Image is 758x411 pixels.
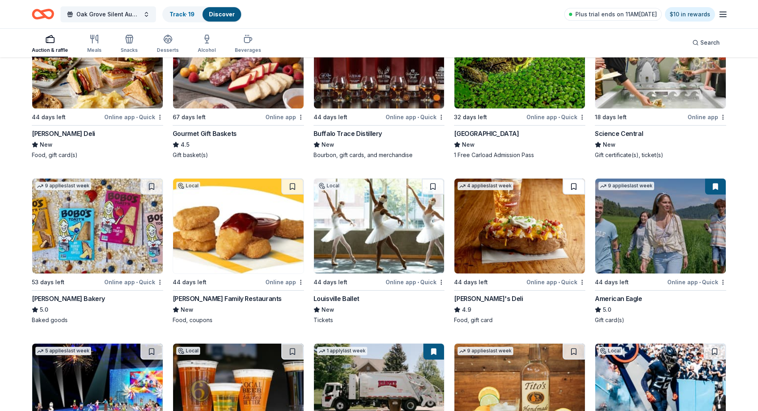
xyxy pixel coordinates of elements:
button: Alcohol [198,31,216,57]
div: Online app Quick [667,277,726,287]
div: [GEOGRAPHIC_DATA] [454,129,519,138]
a: Image for Bobo's Bakery9 applieslast week53 days leftOnline app•Quick[PERSON_NAME] Bakery5.0Baked... [32,178,163,324]
img: Image for Cincinnati Nature Center [454,14,585,108]
a: Image for Gourmet Gift Baskets17 applieslast week67 days leftOnline appGourmet Gift Baskets4.5Gif... [173,13,304,159]
div: Gift certificate(s), ticket(s) [595,151,726,159]
span: New [462,140,475,149]
a: Image for Cincinnati Nature CenterLocal32 days leftOnline app•Quick[GEOGRAPHIC_DATA]New1 Free Car... [454,13,585,159]
span: New [603,140,616,149]
div: Tickets [314,316,445,324]
button: Oak Grove Silent Auction [60,6,156,22]
span: New [322,140,334,149]
span: New [181,305,193,315]
div: [PERSON_NAME] Deli [32,129,95,138]
img: Image for McAlister's Deli [32,14,163,108]
div: Online app [265,277,304,287]
div: Bourbon, gift cards, and merchandise [314,151,445,159]
div: 44 days left [595,277,629,287]
div: Online app Quick [526,112,585,122]
div: Alcohol [198,47,216,53]
img: Image for Kilroy Family Restaurants [173,179,304,273]
div: 4 applies last week [458,182,513,190]
img: Image for Buffalo Trace Distillery [314,14,444,108]
button: Desserts [157,31,179,57]
span: 4.9 [462,305,471,315]
div: 32 days left [454,112,487,122]
div: Local [176,347,200,355]
div: [PERSON_NAME]'s Deli [454,294,523,303]
span: Plus trial ends on 11AM[DATE] [575,10,657,19]
span: • [136,114,138,120]
div: Local [176,182,200,190]
div: 9 applies last week [458,347,513,355]
a: Discover [209,11,235,18]
button: Auction & raffle [32,31,68,57]
div: Food, coupons [173,316,304,324]
span: • [699,279,701,285]
div: 18 days left [595,112,627,122]
div: Desserts [157,47,179,53]
div: Online app Quick [104,112,163,122]
span: Oak Grove Silent Auction [76,10,140,19]
div: Online app Quick [104,277,163,287]
a: Image for American Eagle9 applieslast week44 days leftOnline app•QuickAmerican Eagle5.0Gift card(s) [595,178,726,324]
a: Image for McAlister's Deli5 applieslast week44 days leftOnline app•Quick[PERSON_NAME] DeliNewFood... [32,13,163,159]
div: 44 days left [32,112,66,122]
div: 67 days left [173,112,206,122]
div: Local [317,182,341,190]
div: 1 Free Carload Admission Pass [454,151,585,159]
img: Image for Bobo's Bakery [32,179,163,273]
img: Image for Gourmet Gift Baskets [173,14,304,108]
a: Image for Buffalo Trace Distillery19 applieslast week44 days leftOnline app•QuickBuffalo Trace Di... [314,13,445,159]
div: 44 days left [454,277,488,287]
div: Online app [265,112,304,122]
span: • [136,279,138,285]
a: $10 in rewards [665,7,715,22]
div: Gift card(s) [595,316,726,324]
div: Snacks [121,47,138,53]
span: New [40,140,53,149]
div: 44 days left [173,277,207,287]
div: 1 apply last week [317,347,367,355]
div: Online app Quick [526,277,585,287]
div: 9 applies last week [35,182,91,190]
div: Science Central [595,129,643,138]
a: Image for Jason's Deli4 applieslast week44 days leftOnline app•Quick[PERSON_NAME]'s Deli4.9Food, ... [454,178,585,324]
div: Food, gift card [454,316,585,324]
div: 5 applies last week [35,347,91,355]
div: Beverages [235,47,261,53]
span: • [417,114,419,120]
span: Search [700,38,720,47]
div: [PERSON_NAME] Bakery [32,294,105,303]
div: Local [598,347,622,355]
div: Meals [87,47,101,53]
img: Image for American Eagle [595,179,726,273]
a: Image for Kilroy Family RestaurantsLocal44 days leftOnline app[PERSON_NAME] Family RestaurantsNew... [173,178,304,324]
a: Image for Louisville BalletLocal44 days leftOnline app•QuickLouisville BalletNewTickets [314,178,445,324]
div: Online app [688,112,726,122]
div: Baked goods [32,316,163,324]
div: Online app Quick [386,112,444,122]
a: Track· 19 [170,11,195,18]
button: Search [686,35,726,51]
a: Image for Science Central18 days leftOnline appScience CentralNewGift certificate(s), ticket(s) [595,13,726,159]
button: Snacks [121,31,138,57]
div: Louisville Ballet [314,294,359,303]
div: [PERSON_NAME] Family Restaurants [173,294,282,303]
span: • [417,279,419,285]
span: New [322,305,334,315]
a: Plus trial ends on 11AM[DATE] [564,8,662,21]
img: Image for Science Central [595,14,726,108]
img: Image for Louisville Ballet [314,179,444,273]
div: Auction & raffle [32,47,68,53]
div: American Eagle [595,294,642,303]
div: 9 applies last week [598,182,654,190]
button: Beverages [235,31,261,57]
button: Meals [87,31,101,57]
span: • [558,114,560,120]
span: 5.0 [40,305,48,315]
a: Home [32,5,54,24]
button: Track· 19Discover [162,6,242,22]
img: Image for Jason's Deli [454,179,585,273]
span: • [558,279,560,285]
